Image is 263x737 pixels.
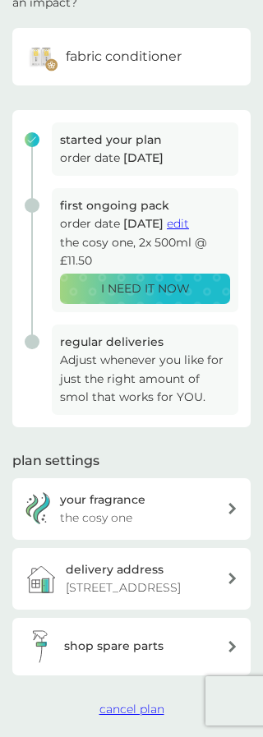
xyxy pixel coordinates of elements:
a: delivery address[STREET_ADDRESS] [12,548,251,610]
img: fabric conditioner [25,40,58,73]
p: the cosy one [60,509,132,527]
p: order date [60,214,230,233]
h3: your fragrance [60,491,145,509]
h3: shop spare parts [64,637,164,655]
h3: regular deliveries [60,333,230,351]
h3: delivery address [66,560,164,578]
button: shop spare parts [12,618,251,675]
p: order date [60,149,230,167]
a: your fragrancethe cosy one [12,478,251,540]
p: the cosy one, 2x 500ml @ £11.50 [60,233,230,270]
h2: plan settings [12,452,99,470]
p: Adjust whenever you like for just the right amount of smol that works for YOU. [60,351,230,406]
h3: first ongoing pack [60,196,230,214]
button: edit [167,214,189,233]
span: [DATE] [123,150,164,165]
h6: fabric conditioner [66,48,182,66]
span: [DATE] [123,216,164,231]
button: I NEED IT NOW [60,274,230,303]
h3: started your plan [60,131,230,149]
p: [STREET_ADDRESS] [66,578,181,597]
span: edit [167,216,189,231]
p: I NEED IT NOW [101,279,190,297]
button: cancel plan [99,700,164,718]
span: cancel plan [99,702,164,716]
